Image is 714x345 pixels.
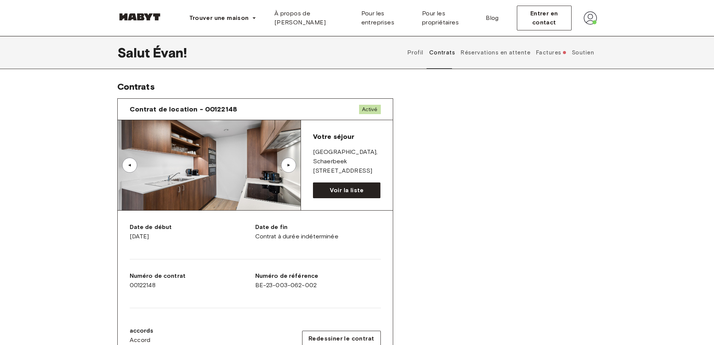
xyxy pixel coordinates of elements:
[355,6,416,30] a: Pour les entreprises
[117,13,162,21] img: Habyt
[130,336,154,345] a: Accord
[130,272,186,279] font: Numéro de contrat
[361,10,394,26] font: Pour les entreprises
[422,10,459,26] font: Pour les propriétaires
[584,11,597,25] img: avatar
[130,282,156,289] font: 00122148
[189,14,249,21] font: Trouver une maison
[461,49,530,56] font: Réservations en attente
[153,44,183,61] font: Évan
[480,6,505,30] a: Blog
[313,148,377,155] font: [GEOGRAPHIC_DATA]
[268,6,355,30] a: À propos de [PERSON_NAME]
[572,49,594,56] font: Soutien
[313,182,381,198] a: Voir la liste
[126,163,132,167] font: ▲
[183,11,262,26] button: Trouver une maison
[416,6,480,30] a: Pour les propriétaires
[117,44,150,61] font: Salut
[313,133,355,141] font: Votre séjour
[117,81,155,92] font: Contrats
[130,105,237,113] font: Contrat de location - 00122148
[130,223,172,231] font: Date de début
[119,120,302,210] img: Image de la pièce
[286,163,292,167] font: ▲
[405,36,597,69] div: onglets de profil utilisateur
[255,272,319,279] font: Numéro de référence
[517,6,572,30] button: Entrer en contact
[274,10,326,26] font: À propos de [PERSON_NAME]
[530,10,558,26] font: Entrer en contact
[407,49,424,56] font: Profil
[313,167,372,174] font: [STREET_ADDRESS]
[255,282,317,289] font: BE-23-003-062-002
[308,335,374,342] font: Redessiner le contrat
[255,233,338,240] font: Contrat à durée indéterminée
[255,223,288,231] font: Date de fin
[130,233,149,240] font: [DATE]
[183,44,187,61] font: !
[130,336,151,343] font: Accord
[429,49,455,56] font: Contrats
[330,187,364,194] font: Voir la liste
[486,14,499,21] font: Blog
[362,106,378,113] font: Activé
[130,327,154,334] font: accords
[536,49,561,56] font: Factures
